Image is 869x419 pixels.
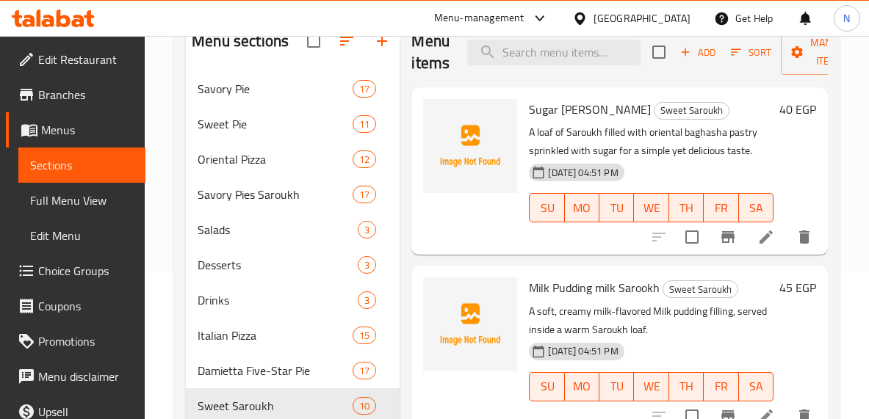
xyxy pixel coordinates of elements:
a: Choice Groups [6,253,145,288]
div: items [353,80,376,98]
span: Choice Groups [38,262,134,280]
span: Select to update [677,222,707,252]
div: items [358,221,376,238]
button: FR [704,193,738,222]
div: Sweet Pie [198,115,353,133]
span: TH [675,376,698,397]
p: A loaf of Saroukh filled with oriental baghasha pastry sprinkled with sugar for a simple yet deli... [529,123,774,160]
span: SA [745,376,768,397]
span: TU [605,376,628,397]
div: Sweet Saroukh [198,397,353,415]
span: 3 [358,223,375,237]
span: Edit Restaurant [38,51,134,68]
span: Menus [41,121,134,139]
h2: Menu items [411,30,450,74]
span: Sugar [PERSON_NAME] [529,98,651,120]
h6: 40 EGP [779,99,816,120]
img: Sugar Baghasha Saroukh [423,99,517,193]
h2: Menu sections [192,30,289,52]
span: Full Menu View [30,192,134,209]
a: Sections [18,147,145,183]
button: Add [674,41,721,64]
span: SU [536,197,558,219]
div: items [358,291,376,309]
a: Coupons [6,288,145,324]
button: Branch-specific-item [710,219,746,255]
div: items [353,362,376,379]
span: Damietta Five-Star Pie [198,362,353,379]
div: Desserts3 [186,247,400,283]
span: Manage items [793,34,868,70]
button: Add section [364,23,400,59]
button: SA [739,193,774,222]
div: Savory Pie17 [186,71,400,106]
span: Promotions [38,332,134,350]
button: MO [565,193,599,222]
span: Sweet Saroukh [663,281,738,298]
div: Damietta Five-Star Pie17 [186,353,400,388]
span: Add item [674,41,721,64]
span: Savory Pie [198,80,353,98]
span: 17 [353,82,375,96]
button: TU [599,193,634,222]
span: Italian Pizza [198,327,353,344]
div: Italian Pizza15 [186,318,400,353]
span: FR [710,376,732,397]
div: items [353,186,376,203]
span: Salads [198,221,358,238]
button: SU [529,372,564,401]
span: SU [536,376,558,397]
span: Coupons [38,297,134,315]
div: Sweet Pie11 [186,106,400,142]
a: Branches [6,77,145,112]
a: Menu disclaimer [6,359,145,394]
span: 17 [353,188,375,202]
div: items [358,256,376,274]
div: items [353,327,376,344]
span: Sort [731,44,771,61]
button: WE [634,372,668,401]
span: WE [640,197,663,219]
div: Sweet Saroukh [654,102,729,120]
span: Sections [30,156,134,174]
a: Menus [6,112,145,147]
span: Sort items [721,41,781,64]
span: MO [571,197,594,219]
span: N [843,10,850,26]
span: Sort sections [329,23,364,59]
span: 3 [358,294,375,307]
span: Drinks [198,291,358,309]
a: Edit Menu [18,218,145,253]
span: Branches [38,86,134,103]
span: Oriental Pizza [198,150,353,168]
div: Oriental Pizza12 [186,142,400,177]
button: FR [704,372,738,401]
span: TU [605,197,628,219]
span: Edit Menu [30,227,134,244]
span: 15 [353,329,375,343]
span: [DATE] 04:51 PM [542,344,624,358]
img: Milk Pudding milk Sarookh [423,277,517,371]
input: search [467,40,641,65]
a: Promotions [6,324,145,359]
span: Desserts [198,256,358,274]
span: 12 [353,153,375,167]
span: 10 [353,399,375,413]
span: SA [745,197,768,219]
span: TH [675,197,698,219]
p: A soft, creamy milk-flavored Milk pudding filling, served inside a warm Saroukh loaf. [529,302,774,339]
div: items [353,150,376,168]
button: TH [669,372,704,401]
span: 17 [353,364,375,378]
span: Savory Pies Saroukh [198,186,353,203]
span: Select all sections [298,26,329,57]
button: SU [529,193,564,222]
span: Menu disclaimer [38,368,134,385]
a: Edit menu item [757,228,775,246]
